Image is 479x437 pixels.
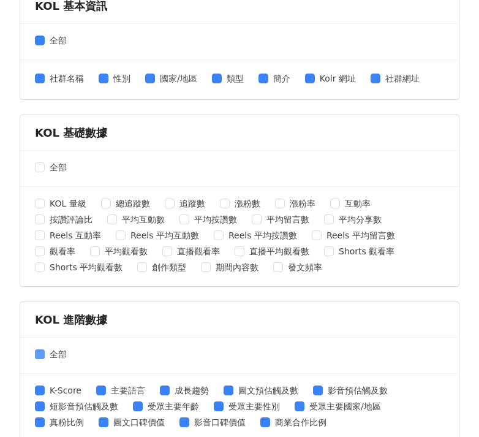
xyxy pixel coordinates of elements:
[147,260,191,274] span: 創作類型
[270,416,331,429] span: 商業合作比例
[106,384,150,397] span: 主要語言
[315,72,361,85] span: Kolr 網址
[224,400,285,413] span: 受眾主要性別
[189,213,242,226] span: 平均按讚數
[45,260,127,274] span: Shorts 平均觀看數
[35,312,444,327] div: KOL 進階數據
[170,384,214,397] span: 成長趨勢
[304,400,386,413] span: 受眾主要國家/地區
[262,213,314,226] span: 平均留言數
[108,416,170,429] span: 圖文口碑價值
[224,229,302,242] span: Reels 平均按讚數
[211,260,263,274] span: 期間內容數
[230,197,265,210] span: 漲粉數
[45,229,106,242] span: Reels 互動率
[45,34,72,47] span: 全部
[45,348,72,361] span: 全部
[334,245,399,258] span: Shorts 觀看率
[189,416,251,429] span: 影音口碑價值
[334,213,387,226] span: 平均分享數
[143,400,204,413] span: 受眾主要年齡
[155,72,202,85] span: 國家/地區
[175,197,210,210] span: 追蹤數
[35,125,444,140] div: KOL 基礎數據
[283,260,327,274] span: 發文頻率
[100,245,153,258] span: 平均觀看數
[222,72,249,85] span: 類型
[340,197,375,210] span: 互動率
[380,72,424,85] span: 社群網址
[45,161,72,174] span: 全部
[172,245,225,258] span: 直播觀看率
[45,384,86,397] span: K-Score
[111,197,155,210] span: 總追蹤數
[268,72,295,85] span: 簡介
[108,72,135,85] span: 性別
[45,197,91,210] span: KOL 量級
[45,416,89,429] span: 真粉比例
[244,245,314,258] span: 直播平均觀看數
[45,400,123,413] span: 短影音預估觸及數
[323,384,393,397] span: 影音預估觸及數
[233,384,303,397] span: 圖文預估觸及數
[117,213,170,226] span: 平均互動數
[45,72,89,85] span: 社群名稱
[126,229,204,242] span: Reels 平均互動數
[322,229,400,242] span: Reels 平均留言數
[45,245,80,258] span: 觀看率
[45,213,97,226] span: 按讚評論比
[285,197,320,210] span: 漲粉率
